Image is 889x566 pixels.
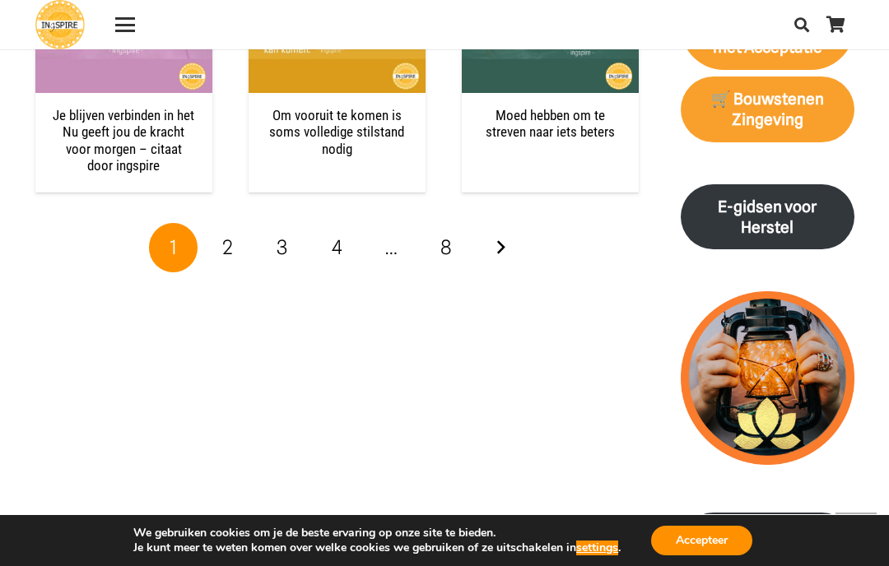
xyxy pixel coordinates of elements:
img: lichtpuntjes voor in donkere tijden [681,291,854,465]
a: 🛒 Bouwstenen Zingeving [681,77,854,142]
p: Je kunt meer te weten komen over welke cookies we gebruiken of ze uitschakelen in . [133,540,621,555]
span: 1 [170,235,177,259]
button: Accepteer [651,526,752,555]
span: … [367,223,417,272]
button: settings [576,540,618,555]
span: 4 [332,235,342,259]
a: Pagina 3 [258,223,307,272]
span: Pagina 1 [149,223,198,272]
a: Pagina 2 [203,223,253,272]
a: Moed hebben om te streven naar iets beters [486,107,615,140]
span: 8 [440,235,452,259]
span: 2 [222,235,233,259]
a: Je blijven verbinden in het Nu geeft jou de kracht voor morgen – citaat door ingspire [53,107,194,174]
a: Zoeken [785,4,818,45]
a: Terug naar top [835,513,877,554]
a: Pagina 4 [313,223,362,272]
strong: 🛒 Bouwstenen Zingeving [711,90,824,129]
a: Menu [104,15,146,35]
p: We gebruiken cookies om je de beste ervaring op onze site te bieden. [133,526,621,540]
span: 3 [277,235,287,259]
a: E-gidsen voor Herstel [681,184,854,250]
a: Pagina 8 [421,223,471,272]
a: Om vooruit te komen is soms volledige stilstand nodig [269,107,404,157]
strong: E-gidsen voor Herstel [718,197,817,237]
